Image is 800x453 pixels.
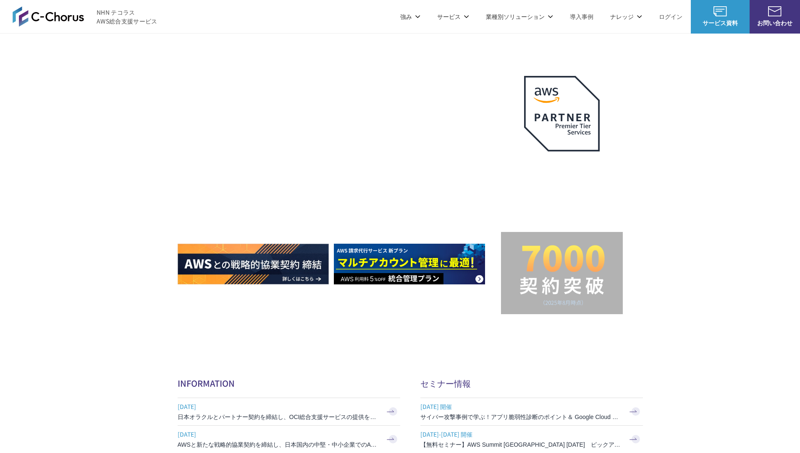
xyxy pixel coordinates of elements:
a: [DATE] 開催 サイバー攻撃事例で学ぶ！アプリ脆弱性診断のポイント＆ Google Cloud セキュリティ対策 [420,398,643,425]
span: [DATE] 開催 [420,400,622,413]
span: お問い合わせ [750,18,800,27]
span: [DATE]-[DATE] 開催 [420,428,622,440]
h3: 日本オラクルとパートナー契約を締結し、OCI総合支援サービスの提供を開始 [178,413,379,421]
h1: AWS ジャーニーの 成功を実現 [178,138,501,219]
a: ログイン [659,12,682,21]
h3: サイバー攻撃事例で学ぶ！アプリ脆弱性診断のポイント＆ Google Cloud セキュリティ対策 [420,413,622,421]
img: AWS総合支援サービス C-Chorus サービス資料 [713,6,727,16]
p: 強み [400,12,420,21]
p: 最上位プレミアティア サービスパートナー [514,161,610,194]
h2: セミナー情報 [420,377,643,389]
em: AWS [552,161,571,174]
span: [DATE] [178,428,379,440]
a: 導入事例 [570,12,593,21]
p: ナレッジ [610,12,642,21]
p: サービス [437,12,469,21]
img: お問い合わせ [768,6,782,16]
a: [DATE] 日本オラクルとパートナー契約を締結し、OCI総合支援サービスの提供を開始 [178,398,400,425]
span: [DATE] [178,400,379,413]
p: AWSの導入からコスト削減、 構成・運用の最適化からデータ活用まで 規模や業種業態を問わない マネージドサービスで [178,93,501,130]
span: サービス資料 [691,18,750,27]
img: AWSとの戦略的協業契約 締結 [178,244,329,284]
h2: INFORMATION [178,377,400,389]
img: AWS総合支援サービス C-Chorus [13,6,84,26]
h3: 【無料セミナー】AWS Summit [GEOGRAPHIC_DATA] [DATE] ピックアップセッション [420,440,622,449]
a: [DATE] AWSと新たな戦略的協業契約を締結し、日本国内の中堅・中小企業でのAWS活用を加速 [178,426,400,453]
img: AWSプレミアティアサービスパートナー [524,76,600,151]
img: AWS請求代行サービス 統合管理プラン [334,244,485,284]
a: [DATE]-[DATE] 開催 【無料セミナー】AWS Summit [GEOGRAPHIC_DATA] [DATE] ピックアップセッション [420,426,643,453]
a: AWS総合支援サービス C-Chorus NHN テコラスAWS総合支援サービス [13,6,157,26]
span: NHN テコラス AWS総合支援サービス [97,8,157,26]
img: 契約件数 [518,245,606,306]
p: 業種別ソリューション [486,12,553,21]
h3: AWSと新たな戦略的協業契約を締結し、日本国内の中堅・中小企業でのAWS活用を加速 [178,440,379,449]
